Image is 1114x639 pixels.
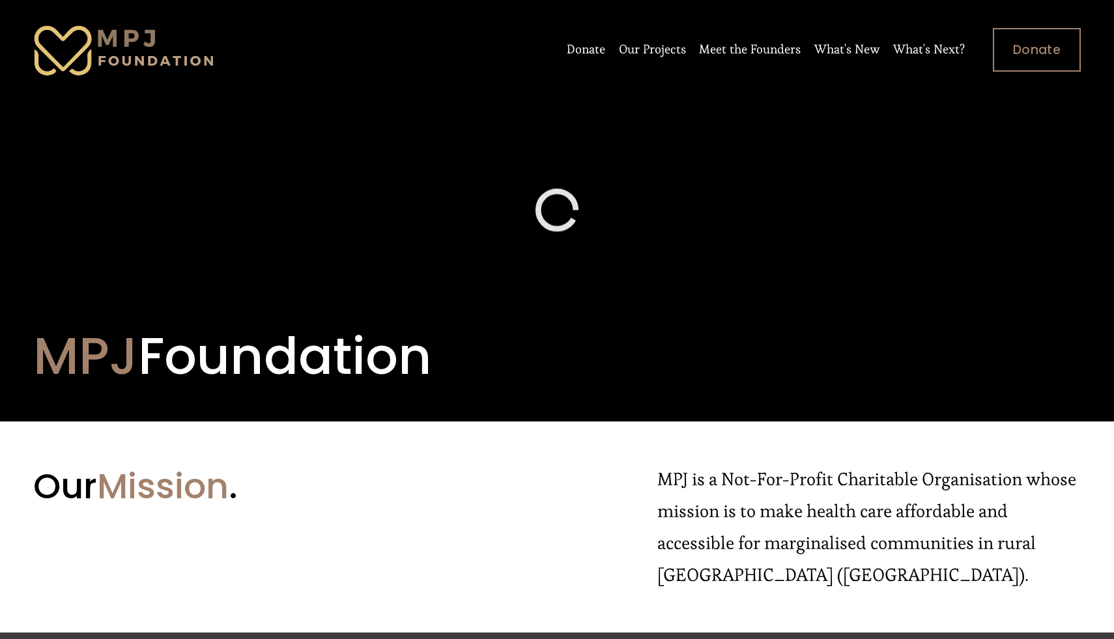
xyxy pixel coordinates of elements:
[33,463,546,509] h2: Our .
[33,320,138,391] span: MPJ
[993,28,1081,72] a: Donate
[814,37,880,62] a: What's New
[33,325,819,388] h1: Foundation
[567,37,605,62] a: Donate
[97,461,229,511] span: Mission
[699,37,801,62] a: Meet the Founders
[893,37,965,62] a: What's Next?
[619,37,686,62] a: Our Projects
[657,463,1081,591] p: MPJ is a Not-For-Profit Charitable Organisation whose mission is to make health care affordable a...
[33,22,216,77] img: MPJ Foundation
